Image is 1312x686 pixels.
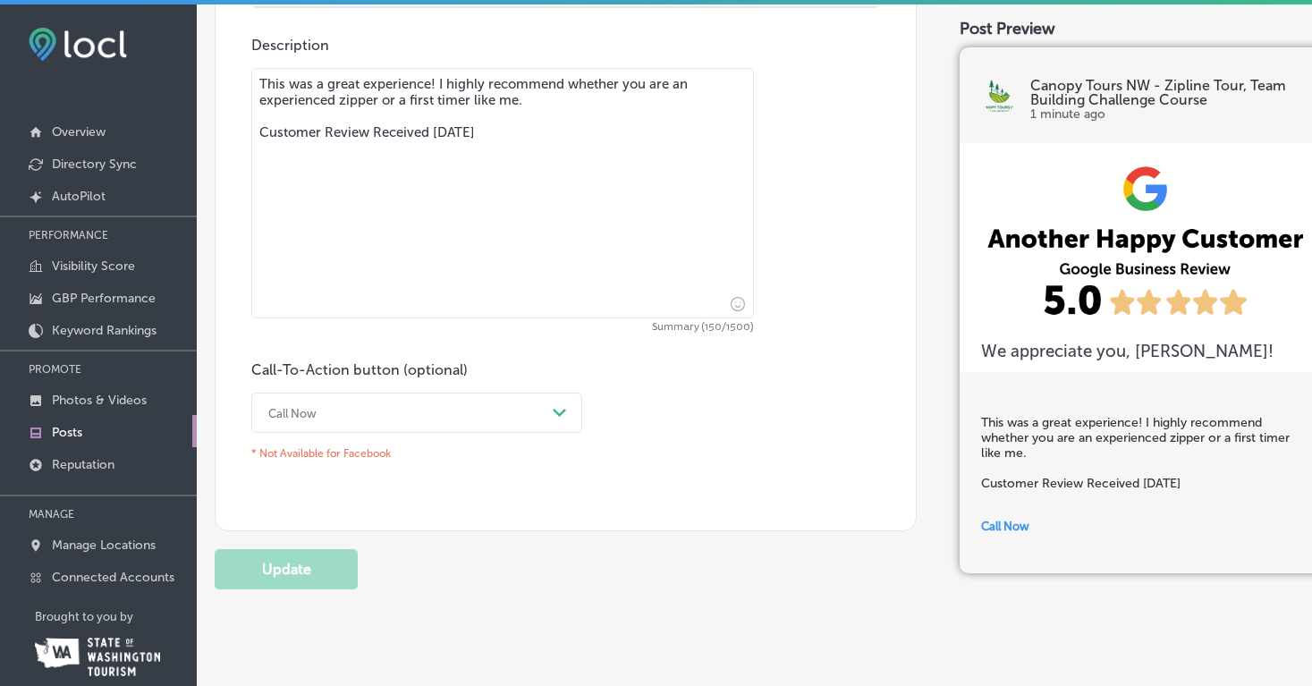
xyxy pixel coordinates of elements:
[1030,107,1309,122] p: 1 minute ago
[251,440,582,467] p: * Not Available for Facebook
[981,415,1309,491] h5: This was a great experience! I highly recommend whether you are an experienced zipper or a first ...
[29,28,127,61] img: fda3e92497d09a02dc62c9cd864e3231.png
[52,457,114,472] p: Reputation
[52,323,157,338] p: Keyword Rankings
[52,570,174,585] p: Connected Accounts
[35,638,160,676] img: Washington Tourism
[981,78,1017,114] img: logo
[723,292,745,315] span: Insert emoji
[52,157,137,172] p: Directory Sync
[981,520,1029,533] span: Call Now
[960,19,1294,38] div: Post Preview
[251,322,754,333] span: Summary (150/1500)
[251,37,329,54] label: Description
[981,341,1309,361] h3: We appreciate you, [PERSON_NAME] !
[52,425,82,440] p: Posts
[52,189,106,204] p: AutoPilot
[35,610,197,623] p: Brought to you by
[1030,79,1309,107] p: Canopy Tours NW - Zipline Tour, Team Building Challenge Course
[52,258,135,274] p: Visibility Score
[251,68,754,318] textarea: This was a great experience! I highly recommend whether you are an experienced zipper or a first ...
[52,124,106,140] p: Overview
[52,538,156,553] p: Manage Locations
[251,361,468,378] label: Call-To-Action button (optional)
[52,291,156,306] p: GBP Performance
[52,393,147,408] p: Photos & Videos
[215,549,358,589] button: Update
[268,406,317,419] div: Call Now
